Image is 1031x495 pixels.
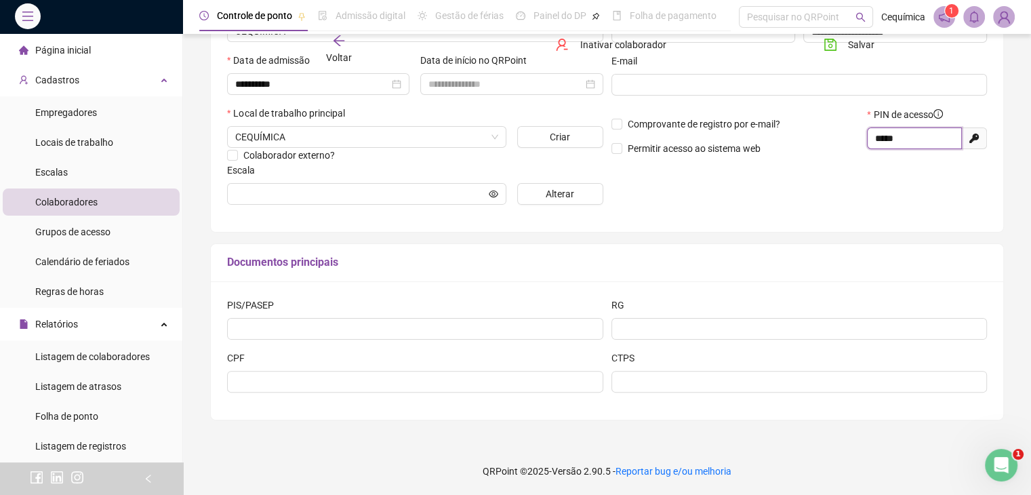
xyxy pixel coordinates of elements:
[517,126,603,148] button: Criar
[35,45,91,56] span: Página inicial
[580,37,666,52] span: Inativar colaborador
[813,34,885,56] button: Salvar
[227,254,987,271] h5: Documentos principais
[183,448,1031,495] footer: QRPoint © 2025 - 2.90.5 -
[227,298,283,313] label: PIS/PASEP
[35,351,150,362] span: Listagem de colaboradores
[227,106,353,121] label: Local de trabalho principal
[628,119,780,130] span: Comprovante de registro por e-mail?
[546,186,574,201] span: Alterar
[227,163,264,178] label: Escala
[298,12,306,20] span: pushpin
[545,34,676,56] button: Inativar colaborador
[592,12,600,20] span: pushpin
[630,10,716,21] span: Folha de pagamento
[243,150,335,161] span: Colaborador externo?
[35,286,104,297] span: Regras de horas
[516,11,525,20] span: dashboard
[326,52,352,63] span: Voltar
[35,197,98,207] span: Colaboradores
[611,351,643,365] label: CTPS
[968,11,980,23] span: bell
[550,130,570,144] span: Criar
[881,9,925,24] span: Cequímica
[938,11,950,23] span: notification
[217,10,292,21] span: Controle de ponto
[945,4,958,18] sup: 1
[35,411,98,422] span: Folha de ponto
[199,11,209,20] span: clock-circle
[35,256,129,267] span: Calendário de feriados
[336,10,405,21] span: Admissão digital
[35,226,110,237] span: Grupos de acesso
[35,167,68,178] span: Escalas
[50,471,64,484] span: linkedin
[824,38,837,52] span: save
[628,143,761,154] span: Permitir acesso ao sistema web
[35,441,126,452] span: Listagem de registros
[19,75,28,84] span: user-add
[22,10,34,22] span: menu
[1013,449,1024,460] span: 1
[35,75,79,85] span: Cadastros
[985,449,1017,481] iframe: Intercom live chat
[552,466,582,477] span: Versão
[227,351,254,365] label: CPF
[35,107,97,118] span: Empregadores
[949,6,954,16] span: 1
[855,12,866,22] span: search
[70,471,84,484] span: instagram
[332,34,346,47] span: arrow-left
[35,319,78,330] span: Relatórios
[611,298,633,313] label: RG
[555,38,569,52] span: user-delete
[612,11,622,20] span: book
[318,11,327,20] span: file-done
[874,107,943,122] span: PIN de acesso
[848,37,874,52] span: Salvar
[144,474,153,483] span: left
[19,319,28,328] span: file
[435,10,504,21] span: Gestão de férias
[418,11,427,20] span: sun
[533,10,586,21] span: Painel do DP
[994,7,1014,27] img: 90865
[35,381,121,392] span: Listagem de atrasos
[933,109,943,119] span: info-circle
[30,471,43,484] span: facebook
[19,45,28,54] span: home
[35,137,113,148] span: Locais de trabalho
[615,466,731,477] span: Reportar bug e/ou melhoria
[235,127,498,147] span: RUA DOUTOR JOSÉ LOURENÇO 3360
[489,189,498,199] span: eye
[517,183,603,205] button: Alterar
